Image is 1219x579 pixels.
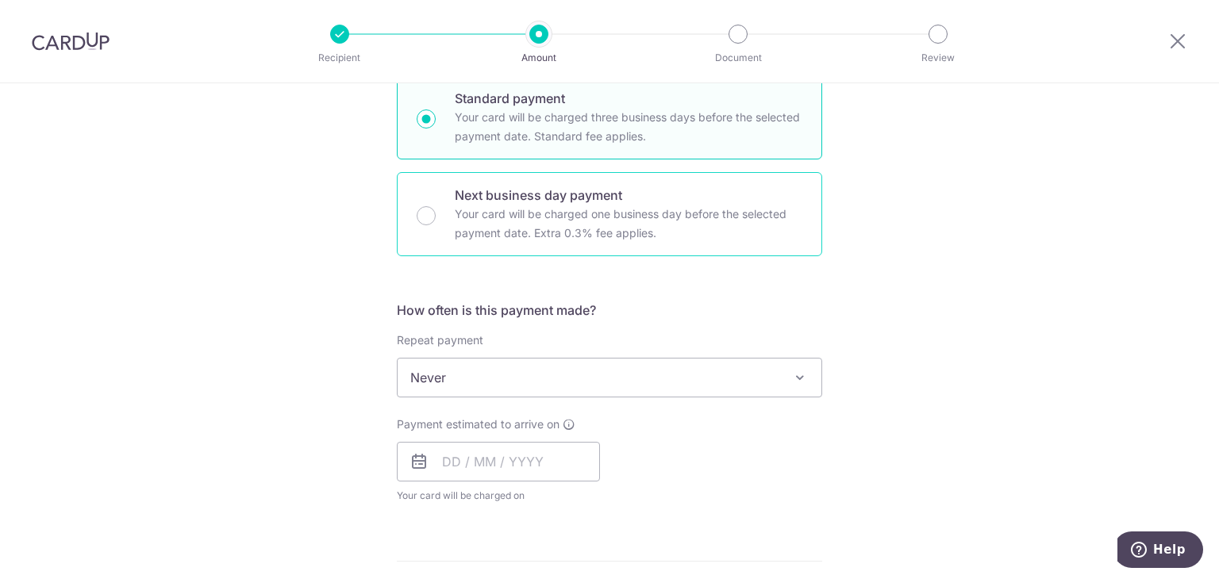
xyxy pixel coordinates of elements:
h5: How often is this payment made? [397,301,822,320]
span: Your card will be charged on [397,488,600,504]
p: Your card will be charged one business day before the selected payment date. Extra 0.3% fee applies. [455,205,802,243]
p: Next business day payment [455,186,802,205]
p: Standard payment [455,89,802,108]
p: Review [879,50,997,66]
p: Recipient [281,50,398,66]
img: CardUp [32,32,110,51]
p: Document [679,50,797,66]
span: Never [398,359,821,397]
span: Never [397,358,822,397]
p: Amount [480,50,598,66]
input: DD / MM / YYYY [397,442,600,481]
p: Your card will be charged three business days before the selected payment date. Standard fee appl... [455,108,802,146]
label: Repeat payment [397,332,483,348]
iframe: Opens a widget where you can find more information [1117,531,1203,571]
span: Payment estimated to arrive on [397,416,560,432]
